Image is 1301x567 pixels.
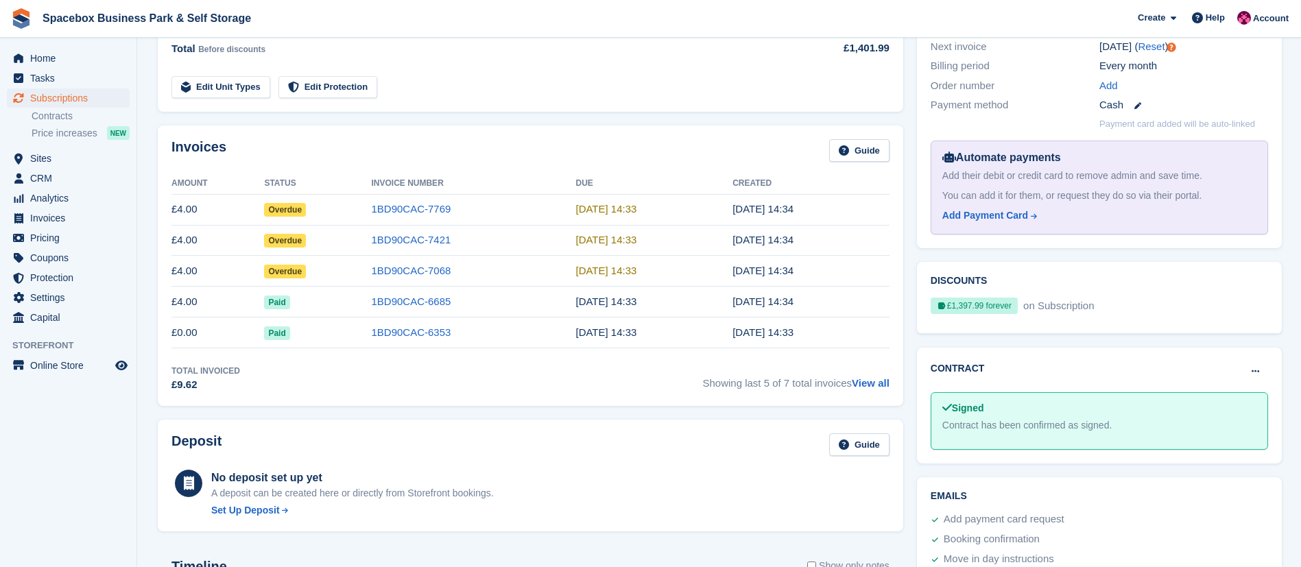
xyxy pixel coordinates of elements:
div: Total Invoiced [171,365,240,377]
span: Sites [30,149,112,168]
span: Tasks [30,69,112,88]
time: 2025-08-17 13:34:05 UTC [732,234,793,245]
th: Created [732,173,890,195]
a: menu [7,49,130,68]
a: menu [7,308,130,327]
span: Subscriptions [30,88,112,108]
a: menu [7,189,130,208]
span: Overdue [264,265,306,278]
time: 2025-09-18 13:33:51 UTC [575,203,636,215]
a: View all [852,377,890,389]
div: Cash [1099,97,1268,113]
span: Pricing [30,228,112,248]
div: NEW [107,126,130,140]
span: Showing last 5 of 7 total invoices [702,365,889,393]
div: You can add it for them, or request they do so via their portal. [942,189,1256,203]
span: Create [1138,11,1165,25]
span: Account [1253,12,1289,25]
time: 2025-07-18 13:33:51 UTC [575,265,636,276]
a: menu [7,169,130,188]
a: menu [7,149,130,168]
div: Set Up Deposit [211,503,280,518]
a: 1BD90CAC-6685 [371,295,451,307]
a: menu [7,288,130,307]
time: 2025-06-17 13:34:30 UTC [732,295,793,307]
a: 1BD90CAC-7068 [371,265,451,276]
a: menu [7,69,130,88]
span: Price increases [32,127,97,140]
span: Protection [30,268,112,287]
h2: Discounts [931,276,1268,287]
div: [DATE] ( ) [1099,39,1268,55]
time: 2025-07-17 13:34:30 UTC [732,265,793,276]
time: 2025-05-17 13:33:51 UTC [732,326,793,338]
th: Due [575,173,732,195]
div: Add payment card request [944,511,1064,528]
h2: Deposit [171,433,222,456]
div: Contract has been confirmed as signed. [942,418,1256,433]
td: £4.00 [171,194,264,225]
a: menu [7,248,130,267]
h2: Invoices [171,139,226,162]
div: Payment method [931,97,1099,113]
a: Reset [1138,40,1165,52]
img: stora-icon-8386f47178a22dfd0bd8f6a31ec36ba5ce8667c1dd55bd0f319d3a0aa187defe.svg [11,8,32,29]
div: Billing period [931,58,1099,74]
span: Online Store [30,356,112,375]
a: Guide [829,433,890,456]
div: Automate payments [942,149,1256,166]
div: Tooltip anchor [1165,41,1178,53]
a: Add Payment Card [942,208,1251,223]
div: Next invoice [931,39,1099,55]
div: Order number [931,78,1099,94]
div: Every month [1099,58,1268,74]
a: menu [7,268,130,287]
a: 1BD90CAC-7421 [371,234,451,245]
p: A deposit can be created here or directly from Storefront bookings. [211,486,494,500]
a: menu [7,208,130,228]
img: Avishka Chauhan [1237,11,1251,25]
div: Add their debit or credit card to remove admin and save time. [942,169,1256,183]
a: Contracts [32,110,130,123]
time: 2025-06-18 13:33:51 UTC [575,295,636,307]
a: 1BD90CAC-7769 [371,203,451,215]
td: £4.00 [171,287,264,317]
a: Preview store [113,357,130,374]
a: Add [1099,78,1118,94]
a: menu [7,88,130,108]
span: Coupons [30,248,112,267]
div: Add Payment Card [942,208,1028,223]
span: CRM [30,169,112,188]
td: £0.00 [171,317,264,348]
a: 1BD90CAC-6353 [371,326,451,338]
a: Edit Protection [278,76,377,99]
a: Guide [829,139,890,162]
span: Capital [30,308,112,327]
time: 2025-05-18 13:33:51 UTC [575,326,636,338]
h2: Emails [931,491,1268,502]
a: Set Up Deposit [211,503,494,518]
span: Settings [30,288,112,307]
div: £1,401.99 [770,40,890,56]
span: Total [171,43,195,54]
div: Booking confirmation [944,531,1040,548]
a: menu [7,356,130,375]
time: 2025-09-17 13:34:48 UTC [732,203,793,215]
span: Overdue [264,203,306,217]
span: Analytics [30,189,112,208]
span: Storefront [12,339,136,352]
span: on Subscription [1020,300,1094,311]
div: Signed [942,401,1256,415]
p: Payment card added will be auto-linked [1099,117,1255,131]
th: Invoice Number [371,173,575,195]
a: menu [7,228,130,248]
div: No deposit set up yet [211,470,494,486]
th: Status [264,173,371,195]
span: Help [1206,11,1225,25]
span: Overdue [264,234,306,248]
time: 2025-08-18 13:33:51 UTC [575,234,636,245]
a: Edit Unit Types [171,76,270,99]
td: £4.00 [171,256,264,287]
td: £4.00 [171,225,264,256]
span: Paid [264,295,289,309]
